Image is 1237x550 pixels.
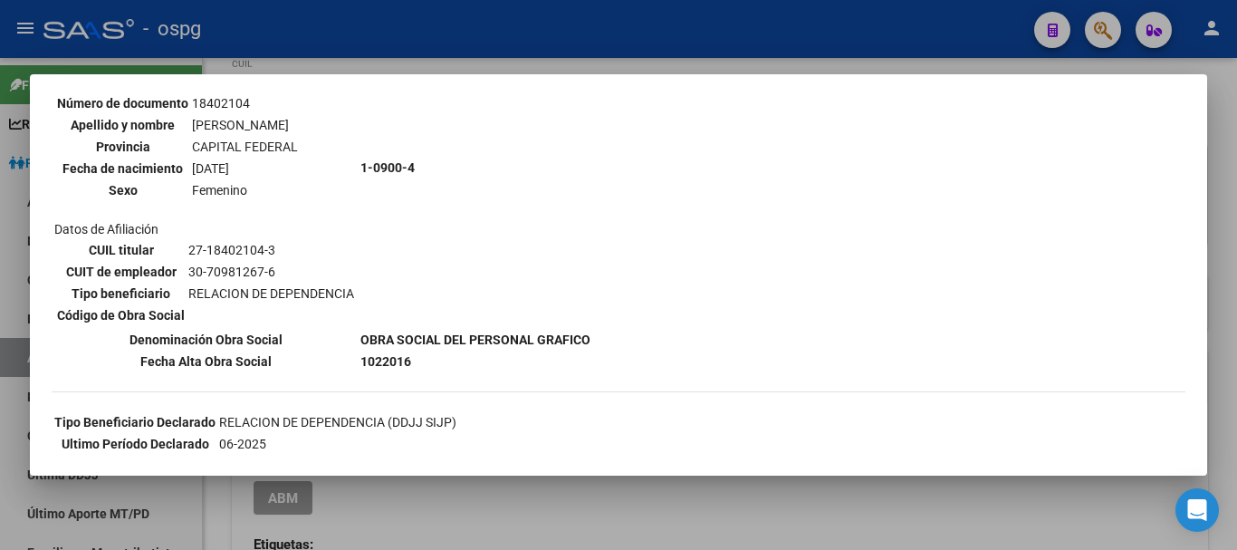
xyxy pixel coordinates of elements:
td: RELACION DE DEPENDENCIA (DDJJ SIJP) [218,412,495,432]
td: 06-2025 [218,434,495,454]
b: 1-0900-4 [360,160,415,175]
td: CAPITAL FEDERAL [191,137,311,157]
th: Código de Obra Social [56,305,186,325]
th: Denominación Obra Social [53,330,358,350]
th: Número de documento [56,93,189,113]
b: 1022016 [360,354,411,369]
th: Sexo [56,180,189,200]
div: Open Intercom Messenger [1175,488,1219,532]
th: Fecha de nacimiento [56,159,189,179]
td: [PERSON_NAME] [191,115,311,135]
td: Femenino [191,180,311,200]
th: Ultimo Período Declarado [53,434,216,454]
th: Tipo beneficiario [56,284,186,304]
th: Provincia [56,137,189,157]
th: CUIL titular [56,240,186,260]
th: Tipo Beneficiario Declarado [53,412,216,432]
td: [DATE] [191,159,311,179]
td: 30-70981267-6 [187,262,355,282]
th: Fecha Alta Obra Social [53,352,358,371]
th: Apellido y nombre [56,115,189,135]
td: 18402104 [191,93,311,113]
td: Datos personales Datos de Afiliación [53,7,358,328]
td: RELACION DE DEPENDENCIA [187,284,355,304]
b: OBRA SOCIAL DEL PERSONAL GRAFICO [360,333,590,347]
th: CUIT de empleador [56,262,186,282]
td: 27-18402104-3 [187,240,355,260]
